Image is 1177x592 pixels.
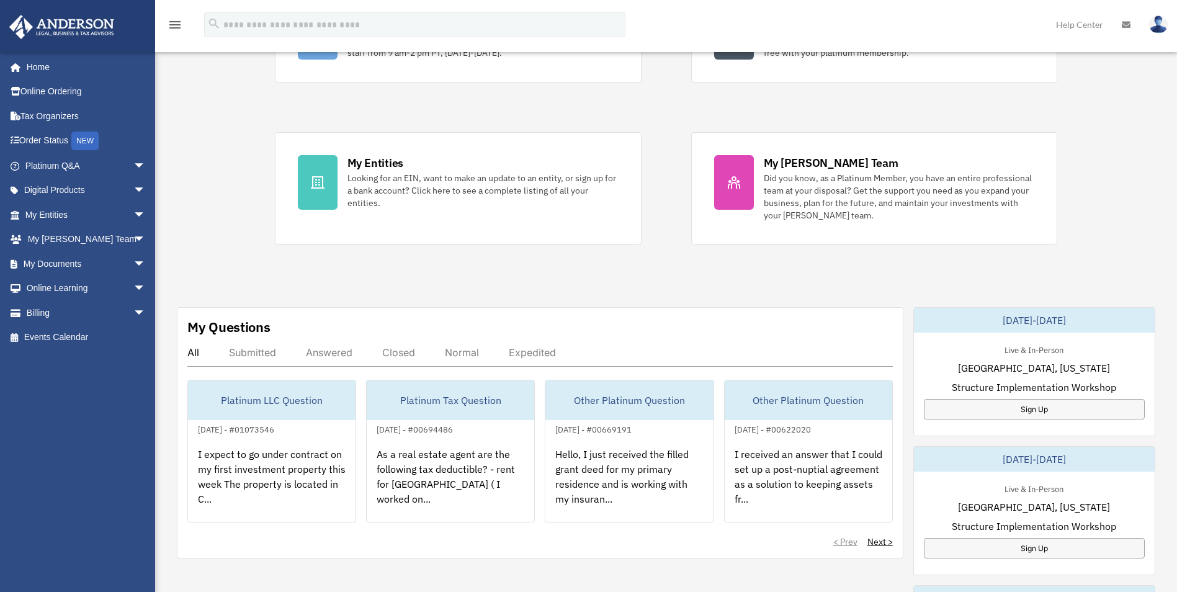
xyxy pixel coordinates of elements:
[764,172,1035,222] div: Did you know, as a Platinum Member, you have an entire professional team at your disposal? Get th...
[9,153,164,178] a: Platinum Q&Aarrow_drop_down
[9,276,164,301] a: Online Learningarrow_drop_down
[188,422,284,435] div: [DATE] - #01073546
[995,482,1073,495] div: Live & In-Person
[545,437,713,534] div: Hello, I just received the filled grant deed for my primary residence and is working with my insu...
[133,202,158,228] span: arrow_drop_down
[133,227,158,253] span: arrow_drop_down
[382,346,415,359] div: Closed
[691,132,1058,244] a: My [PERSON_NAME] Team Did you know, as a Platinum Member, you have an entire professional team at...
[9,178,164,203] a: Digital Productsarrow_drop_down
[347,172,619,209] div: Looking for an EIN, want to make an update to an entity, or sign up for a bank account? Click her...
[367,422,463,435] div: [DATE] - #00694486
[914,308,1155,333] div: [DATE]-[DATE]
[725,380,892,420] div: Other Platinum Question
[133,300,158,326] span: arrow_drop_down
[366,380,535,522] a: Platinum Tax Question[DATE] - #00694486As a real estate agent are the following tax deductible? -...
[924,538,1145,558] a: Sign Up
[725,422,821,435] div: [DATE] - #00622020
[306,346,352,359] div: Answered
[545,380,713,420] div: Other Platinum Question
[9,325,164,350] a: Events Calendar
[188,437,356,534] div: I expect to go under contract on my first investment property this week The property is located i...
[367,437,534,534] div: As a real estate agent are the following tax deductible? - rent for [GEOGRAPHIC_DATA] ( I worked ...
[1149,16,1168,34] img: User Pic
[187,380,356,522] a: Platinum LLC Question[DATE] - #01073546I expect to go under contract on my first investment prope...
[9,251,164,276] a: My Documentsarrow_drop_down
[6,15,118,39] img: Anderson Advisors Platinum Portal
[187,346,199,359] div: All
[545,422,642,435] div: [DATE] - #00669191
[188,380,356,420] div: Platinum LLC Question
[9,227,164,252] a: My [PERSON_NAME] Teamarrow_drop_down
[168,17,182,32] i: menu
[764,155,898,171] div: My [PERSON_NAME] Team
[995,343,1073,356] div: Live & In-Person
[71,132,99,150] div: NEW
[275,132,642,244] a: My Entities Looking for an EIN, want to make an update to an entity, or sign up for a bank accoun...
[914,447,1155,472] div: [DATE]-[DATE]
[207,17,221,30] i: search
[133,153,158,179] span: arrow_drop_down
[445,346,479,359] div: Normal
[187,318,271,336] div: My Questions
[952,380,1116,395] span: Structure Implementation Workshop
[9,128,164,154] a: Order StatusNEW
[9,202,164,227] a: My Entitiesarrow_drop_down
[9,300,164,325] a: Billingarrow_drop_down
[168,22,182,32] a: menu
[952,519,1116,534] span: Structure Implementation Workshop
[133,178,158,204] span: arrow_drop_down
[229,346,276,359] div: Submitted
[545,380,714,522] a: Other Platinum Question[DATE] - #00669191Hello, I just received the filled grant deed for my prim...
[9,79,164,104] a: Online Ordering
[958,361,1110,375] span: [GEOGRAPHIC_DATA], [US_STATE]
[724,380,893,522] a: Other Platinum Question[DATE] - #00622020I received an answer that I could set up a post-nuptial ...
[725,437,892,534] div: I received an answer that I could set up a post-nuptial agreement as a solution to keeping assets...
[133,251,158,277] span: arrow_drop_down
[133,276,158,302] span: arrow_drop_down
[9,104,164,128] a: Tax Organizers
[367,380,534,420] div: Platinum Tax Question
[958,500,1110,514] span: [GEOGRAPHIC_DATA], [US_STATE]
[347,155,403,171] div: My Entities
[867,536,893,548] a: Next >
[9,55,158,79] a: Home
[924,399,1145,419] a: Sign Up
[509,346,556,359] div: Expedited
